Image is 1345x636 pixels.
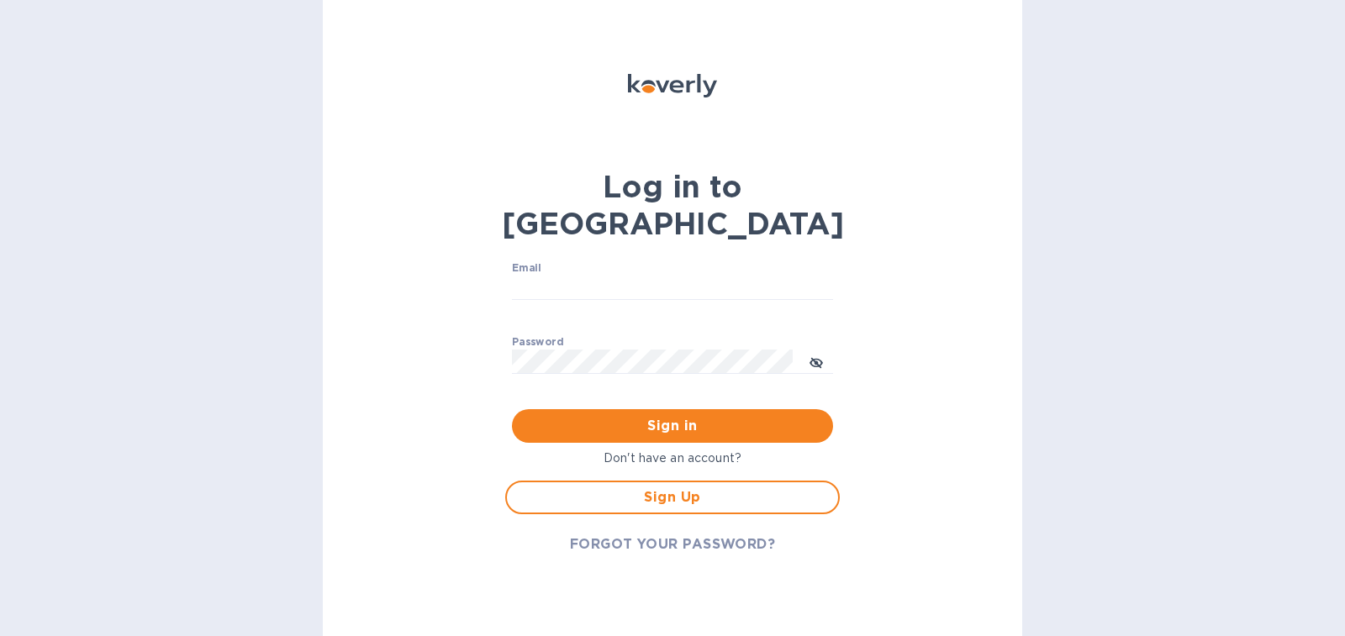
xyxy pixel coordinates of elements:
[505,481,840,514] button: Sign Up
[799,344,833,378] button: toggle password visibility
[512,263,541,273] label: Email
[520,487,825,507] span: Sign Up
[628,74,717,97] img: Koverly
[570,534,776,555] span: FORGOT YOUR PASSWORD?
[525,416,820,436] span: Sign in
[512,409,833,443] button: Sign in
[505,449,840,467] p: Don't have an account?
[502,168,844,242] b: Log in to [GEOGRAPHIC_DATA]
[512,337,563,347] label: Password
[556,528,789,561] button: FORGOT YOUR PASSWORD?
